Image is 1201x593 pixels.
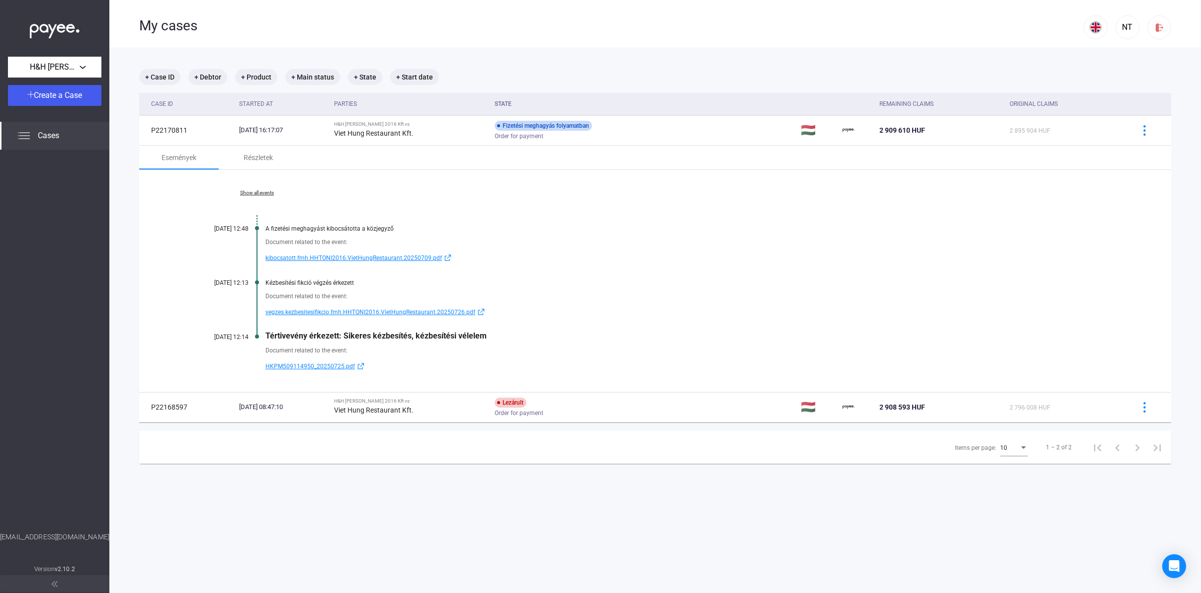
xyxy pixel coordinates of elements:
div: Document related to the event: [265,291,1121,301]
img: more-blue [1139,402,1150,413]
img: list.svg [18,130,30,142]
mat-select: Items per page: [1000,441,1028,453]
span: 10 [1000,444,1007,451]
div: Original Claims [1010,98,1058,110]
span: kibocsatott.fmh.HHTONI2016.VietHungRestaurant.20250709.pdf [265,252,442,264]
img: EN [1090,21,1102,33]
div: Case ID [151,98,173,110]
img: white-payee-white-dot.svg [30,18,80,39]
button: First page [1088,437,1108,457]
span: Order for payment [495,130,543,142]
div: [DATE] 16:17:07 [239,125,326,135]
img: arrow-double-left-grey.svg [52,581,58,587]
div: Parties [334,98,487,110]
td: P22170811 [139,115,235,145]
div: Items per page: [955,442,996,454]
img: logout-red [1154,22,1165,33]
div: H&H [PERSON_NAME] 2016 Kft vs [334,398,487,404]
div: Case ID [151,98,231,110]
div: Fizetési meghagyás folyamatban [495,121,592,131]
span: 2 796 008 HUF [1010,404,1050,411]
a: kibocsatott.fmh.HHTONI2016.VietHungRestaurant.20250709.pdfexternal-link-blue [265,252,1121,264]
img: external-link-blue [442,254,454,261]
button: NT [1115,15,1139,39]
button: H&H [PERSON_NAME] 2016 Kft [8,57,101,78]
div: Started at [239,98,326,110]
img: plus-white.svg [27,91,34,98]
span: Cases [38,130,59,142]
span: 2 895 904 HUF [1010,127,1050,134]
td: P22168597 [139,392,235,422]
td: 🇭🇺 [797,115,839,145]
div: Remaining Claims [879,98,1002,110]
div: Original Claims [1010,98,1121,110]
div: 1 – 2 of 2 [1046,441,1072,453]
div: Események [162,152,196,164]
button: more-blue [1134,397,1155,418]
div: Kézbesítési fikció végzés érkezett [265,279,1121,286]
div: [DATE] 12:13 [189,279,249,286]
span: Order for payment [495,407,543,419]
span: 2 909 610 HUF [879,126,925,134]
img: external-link-blue [355,362,367,370]
div: Document related to the event: [265,237,1121,247]
span: vegzes.kezbesitesifikcio.fmh.HHTONI2016.VietHungRestaurant.20250726.pdf [265,306,475,318]
img: more-blue [1139,125,1150,136]
a: Show all events [189,190,325,196]
div: [DATE] 12:48 [189,225,249,232]
div: Lezárult [495,398,526,408]
div: Részletek [244,152,273,164]
div: NT [1119,21,1136,33]
div: Tértivevény érkezett: Sikeres kézbesítés, kézbesítési vélelem [265,331,1121,340]
th: State [491,93,796,115]
div: Document related to the event: [265,345,1121,355]
button: Previous page [1108,437,1127,457]
div: A fizetési meghagyást kibocsátotta a közjegyző [265,225,1121,232]
strong: Viet Hung Restaurant Kft. [334,129,414,137]
div: [DATE] 12:14 [189,334,249,340]
a: HKPM509114950_20250725.pdfexternal-link-blue [265,360,1121,372]
td: 🇭🇺 [797,392,839,422]
span: H&H [PERSON_NAME] 2016 Kft [30,61,80,73]
button: Next page [1127,437,1147,457]
div: Open Intercom Messenger [1162,554,1186,578]
strong: v2.10.2 [55,566,75,573]
button: logout-red [1147,15,1171,39]
mat-chip: + Case ID [139,69,180,85]
mat-chip: + Debtor [188,69,227,85]
span: Create a Case [34,90,83,100]
button: Create a Case [8,85,101,106]
button: more-blue [1134,120,1155,141]
img: payee-logo [843,124,855,136]
button: Last page [1147,437,1167,457]
mat-chip: + Main status [285,69,340,85]
div: [DATE] 08:47:10 [239,402,326,412]
span: 2 908 593 HUF [879,403,925,411]
div: H&H [PERSON_NAME] 2016 Kft vs [334,121,487,127]
button: EN [1084,15,1108,39]
a: vegzes.kezbesitesifikcio.fmh.HHTONI2016.VietHungRestaurant.20250726.pdfexternal-link-blue [265,306,1121,318]
span: HKPM509114950_20250725.pdf [265,360,355,372]
img: payee-logo [843,401,855,413]
div: Started at [239,98,273,110]
mat-chip: + Product [235,69,277,85]
mat-chip: + State [348,69,382,85]
div: Parties [334,98,357,110]
mat-chip: + Start date [390,69,439,85]
strong: Viet Hung Restaurant Kft. [334,406,414,414]
div: Remaining Claims [879,98,934,110]
img: external-link-blue [475,308,487,316]
div: My cases [139,17,1084,34]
